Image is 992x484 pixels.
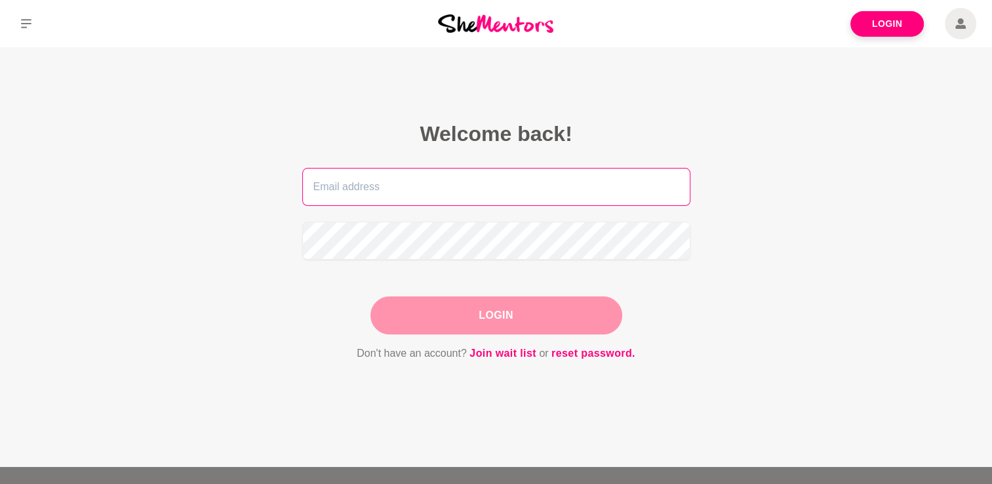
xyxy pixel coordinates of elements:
[551,345,635,362] a: reset password.
[302,168,690,206] input: Email address
[302,345,690,362] p: Don't have an account? or
[850,11,924,37] a: Login
[469,345,536,362] a: Join wait list
[302,121,690,147] h2: Welcome back!
[438,14,553,32] img: She Mentors Logo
